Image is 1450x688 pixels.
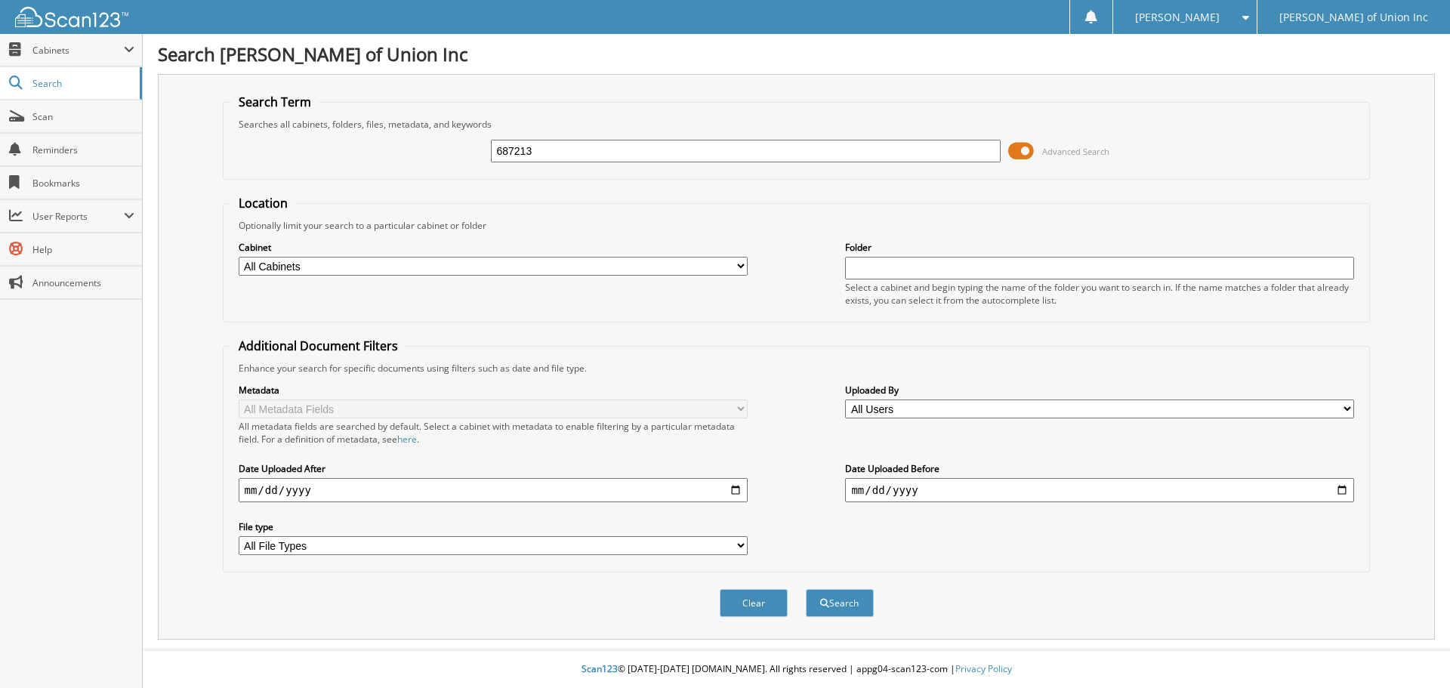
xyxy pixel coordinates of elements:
span: Scan123 [582,662,618,675]
button: Search [806,589,874,617]
legend: Additional Document Filters [231,338,406,354]
span: Help [32,243,134,256]
button: Clear [720,589,788,617]
div: Select a cabinet and begin typing the name of the folder you want to search in. If the name match... [845,281,1354,307]
span: [PERSON_NAME] [1135,13,1220,22]
legend: Location [231,195,295,211]
span: User Reports [32,210,124,223]
a: here [397,433,417,446]
label: Date Uploaded Before [845,462,1354,475]
div: Optionally limit your search to a particular cabinet or folder [231,219,1362,232]
span: [PERSON_NAME] of Union Inc [1279,13,1428,22]
input: end [845,478,1354,502]
span: Scan [32,110,134,123]
div: Searches all cabinets, folders, files, metadata, and keywords [231,118,1362,131]
label: Metadata [239,384,748,396]
label: Uploaded By [845,384,1354,396]
h1: Search [PERSON_NAME] of Union Inc [158,42,1435,66]
label: File type [239,520,748,533]
label: Date Uploaded After [239,462,748,475]
span: Cabinets [32,44,124,57]
label: Folder [845,241,1354,254]
span: Reminders [32,143,134,156]
iframe: Chat Widget [1374,615,1450,688]
label: Cabinet [239,241,748,254]
span: Search [32,77,132,90]
legend: Search Term [231,94,319,110]
div: Enhance your search for specific documents using filters such as date and file type. [231,362,1362,375]
div: © [DATE]-[DATE] [DOMAIN_NAME]. All rights reserved | appg04-scan123-com | [143,651,1450,688]
img: scan123-logo-white.svg [15,7,128,27]
input: start [239,478,748,502]
div: All metadata fields are searched by default. Select a cabinet with metadata to enable filtering b... [239,420,748,446]
span: Advanced Search [1042,146,1109,157]
a: Privacy Policy [955,662,1012,675]
span: Bookmarks [32,177,134,190]
span: Announcements [32,276,134,289]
